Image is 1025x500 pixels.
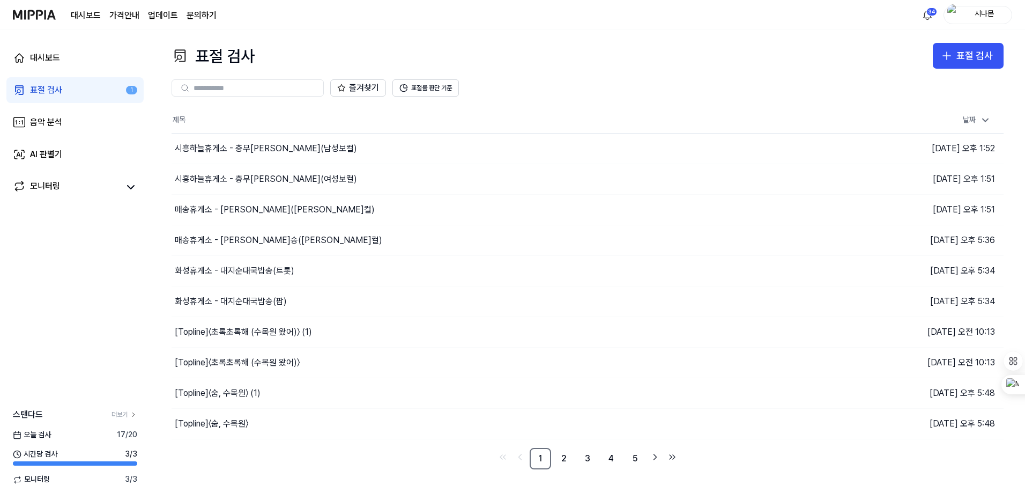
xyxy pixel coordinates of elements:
[30,84,62,97] div: 표절 검사
[796,255,1004,286] td: [DATE] 오후 5:34
[959,112,995,129] div: 날짜
[796,133,1004,164] td: [DATE] 오후 1:52
[6,77,144,103] a: 표절 검사1
[796,378,1004,408] td: [DATE] 오후 5:48
[71,9,101,22] a: 대시보드
[530,448,551,469] a: 1
[947,4,960,26] img: profile
[172,448,1004,469] nav: pagination
[944,6,1012,24] button: profile시나몬
[796,347,1004,378] td: [DATE] 오전 10:13
[796,164,1004,194] td: [DATE] 오후 1:51
[963,9,1005,20] div: 시나몬
[117,430,137,440] span: 17 / 20
[175,142,357,155] div: 시흥하늘휴게소 - 충무[PERSON_NAME](남성보컬)
[796,408,1004,439] td: [DATE] 오후 5:48
[919,6,936,24] button: 알림34
[796,194,1004,225] td: [DATE] 오후 1:51
[13,408,43,421] span: 스탠다드
[30,180,60,195] div: 모니터링
[175,234,382,247] div: 매송휴게소 - [PERSON_NAME]송([PERSON_NAME]컬)
[13,449,57,460] span: 시간당 검사
[512,450,528,465] a: Go to previous page
[30,148,62,161] div: AI 판별기
[172,43,255,69] div: 표절 검사
[112,410,137,420] a: 더보기
[175,203,375,216] div: 매송휴게소 - [PERSON_NAME]([PERSON_NAME]컬)
[109,9,139,22] button: 가격안내
[665,450,680,465] a: Go to last page
[796,317,1004,347] td: [DATE] 오전 10:13
[175,295,287,308] div: 화성휴게소 - 대지순대국밥송(팝)
[926,8,937,16] div: 34
[6,142,144,167] a: AI 판별기
[13,180,120,195] a: 모니터링
[921,9,934,21] img: 알림
[125,474,137,485] span: 3 / 3
[956,48,993,64] div: 표절 검사
[172,107,796,133] th: 제목
[175,417,248,430] div: [Topline] 〈숨, 수목원〉
[175,387,261,400] div: [Topline] 〈숨, 수목원〉 (1)
[30,52,60,64] div: 대시보드
[624,448,645,469] a: 5
[577,448,598,469] a: 3
[330,79,386,97] button: 즐겨찾기
[553,448,575,469] a: 2
[600,448,622,469] a: 4
[13,474,50,485] span: 모니터링
[933,43,1004,69] button: 표절 검사
[6,109,144,135] a: 음악 분석
[392,79,459,97] button: 표절률 판단 기준
[175,356,300,369] div: [Topline] 〈초록초록해 (수목원 왔어)〉
[175,173,357,186] div: 시흥하늘휴게소 - 충무[PERSON_NAME](여성보컬)
[187,9,217,22] a: 문의하기
[796,286,1004,317] td: [DATE] 오후 5:34
[648,450,663,465] a: Go to next page
[495,450,510,465] a: Go to first page
[148,9,178,22] a: 업데이트
[175,326,312,339] div: [Topline] 〈초록초록해 (수목원 왔어)〉 (1)
[126,86,137,95] div: 1
[6,45,144,71] a: 대시보드
[175,264,294,277] div: 화성휴게소 - 대지순대국밥송(트롯)
[13,430,51,440] span: 오늘 검사
[30,116,62,129] div: 음악 분석
[796,225,1004,255] td: [DATE] 오후 5:36
[125,449,137,460] span: 3 / 3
